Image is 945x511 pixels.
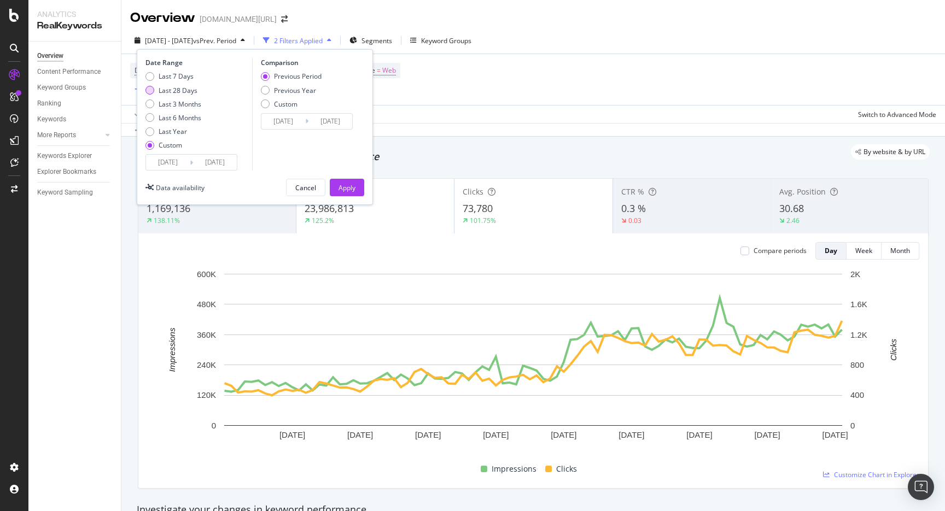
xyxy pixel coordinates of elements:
a: Keywords [37,114,113,125]
span: = [377,66,381,75]
span: 23,986,813 [305,202,354,215]
text: 480K [197,299,216,309]
a: Explorer Bookmarks [37,166,113,178]
a: More Reports [37,130,102,141]
text: [DATE] [686,430,712,439]
text: 360K [197,330,216,339]
svg: A chart. [147,268,919,458]
button: Keyword Groups [406,32,476,49]
span: 0.3 % [621,202,646,215]
div: Keyword Groups [421,36,471,45]
div: Last 7 Days [159,72,194,81]
a: Keyword Sampling [37,187,113,198]
div: Date Range [145,58,249,67]
text: 0 [212,421,216,430]
text: 600K [197,269,216,279]
button: [DATE] - [DATE]vsPrev. Period [130,32,249,49]
div: Content Performance [37,66,101,78]
div: Last Year [159,127,187,136]
a: Ranking [37,98,113,109]
div: Month [890,246,910,255]
text: 2K [850,269,860,279]
div: Switch to Advanced Mode [858,110,936,119]
input: Start Date [146,155,190,170]
button: Switch to Advanced Mode [854,105,936,123]
div: Comparison [261,58,356,67]
div: Last 28 Days [145,86,201,95]
span: Clicks [556,462,577,475]
div: Last 3 Months [159,99,201,109]
button: Day [815,242,847,260]
a: Keywords Explorer [37,150,113,162]
div: Custom [261,99,322,109]
div: 0.03 [628,216,641,225]
div: RealKeywords [37,20,112,32]
div: 2 Filters Applied [274,36,323,45]
span: Web [382,63,396,78]
div: Last 3 Months [145,99,201,109]
text: [DATE] [822,430,848,439]
div: Custom [274,99,297,109]
div: Analytics [37,9,112,20]
span: vs Prev. Period [193,36,236,45]
div: Week [855,246,872,255]
div: Keyword Groups [37,82,86,93]
div: Previous Period [261,72,322,81]
a: Keyword Groups [37,82,113,93]
text: [DATE] [483,430,509,439]
div: Last 6 Months [145,113,201,122]
div: Last Year [145,127,201,136]
span: CTR % [621,186,644,197]
div: Previous Year [261,86,322,95]
a: Overview [37,50,113,62]
span: Segments [361,36,392,45]
div: More Reports [37,130,76,141]
button: Segments [345,32,396,49]
span: Device [135,66,155,75]
span: Clicks [463,186,483,197]
text: [DATE] [279,430,305,439]
div: Day [825,246,837,255]
button: Cancel [286,179,325,196]
text: 400 [850,390,864,400]
input: Start Date [261,114,305,129]
text: [DATE] [551,430,576,439]
span: 73,780 [463,202,493,215]
button: Apply [130,105,162,123]
a: Customize Chart in Explorer [823,470,919,479]
button: Add Filter [130,83,174,96]
div: Overview [37,50,63,62]
text: [DATE] [754,430,780,439]
button: Week [847,242,882,260]
div: Last 7 Days [145,72,201,81]
div: legacy label [851,144,930,160]
div: Cancel [295,183,316,192]
text: [DATE] [415,430,441,439]
span: Avg. Position [779,186,826,197]
text: 1.6K [850,299,867,309]
span: 1,169,136 [147,202,190,215]
div: Open Intercom Messenger [908,474,934,500]
div: 125.2% [312,216,334,225]
a: Content Performance [37,66,113,78]
text: 800 [850,360,864,369]
div: [DOMAIN_NAME][URL] [200,14,277,25]
div: Apply [339,183,355,192]
div: Overview [130,9,195,27]
button: Apply [330,179,364,196]
div: Compare periods [754,246,807,255]
div: 101.75% [470,216,496,225]
text: 0 [850,421,855,430]
div: arrow-right-arrow-left [281,15,288,23]
div: 138.11% [154,216,180,225]
button: Month [882,242,919,260]
text: [DATE] [619,430,644,439]
span: [DATE] - [DATE] [145,36,193,45]
text: 120K [197,390,216,400]
div: Custom [159,140,182,150]
div: Previous Period [274,72,322,81]
div: Last 28 Days [159,86,197,95]
text: Impressions [167,327,177,372]
div: Custom [145,140,201,150]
